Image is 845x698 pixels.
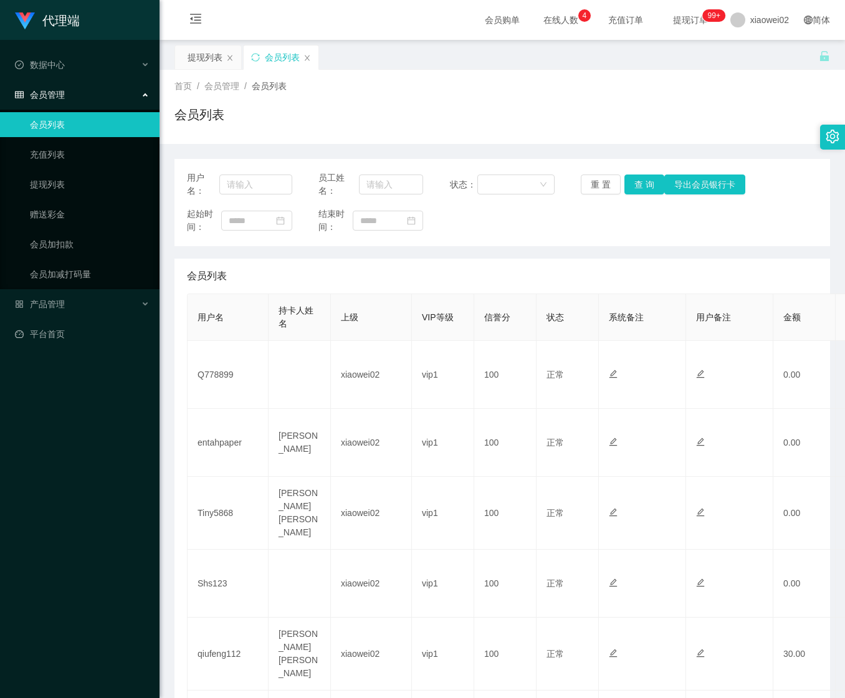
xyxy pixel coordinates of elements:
[197,81,199,91] span: /
[773,550,836,618] td: 0.00
[696,649,705,657] i: 图标: edit
[474,477,537,550] td: 100
[251,53,260,62] i: 图标: sync
[474,618,537,691] td: 100
[474,409,537,477] td: 100
[412,341,474,409] td: vip1
[42,1,80,41] h1: 代理端
[188,618,269,691] td: qiufeng112
[219,174,292,194] input: 请输入
[412,618,474,691] td: vip1
[204,81,239,91] span: 会员管理
[696,508,705,517] i: 图标: edit
[582,9,586,22] p: 4
[609,370,618,378] i: 图标: edit
[188,409,269,477] td: entahpaper
[450,178,477,191] span: 状态：
[412,477,474,550] td: vip1
[30,172,150,197] a: 提现列表
[547,370,564,380] span: 正常
[187,208,221,234] span: 起始时间：
[783,312,801,322] span: 金额
[15,299,65,309] span: 产品管理
[318,171,360,198] span: 员工姓名：
[331,550,412,618] td: xiaowei02
[269,409,331,477] td: [PERSON_NAME]
[318,208,353,234] span: 结束时间：
[609,312,644,322] span: 系统备注
[303,54,311,62] i: 图标: close
[331,409,412,477] td: xiaowei02
[804,16,813,24] i: 图标: global
[15,90,24,99] i: 图标: table
[547,578,564,588] span: 正常
[609,649,618,657] i: 图标: edit
[188,45,222,69] div: 提现列表
[773,477,836,550] td: 0.00
[331,477,412,550] td: xiaowei02
[773,618,836,691] td: 30.00
[667,16,714,24] span: 提现订单
[484,312,510,322] span: 信誉分
[187,269,227,284] span: 会员列表
[696,370,705,378] i: 图标: edit
[696,578,705,587] i: 图标: edit
[265,45,300,69] div: 会员列表
[174,1,217,41] i: 图标: menu-fold
[602,16,649,24] span: 充值订单
[198,312,224,322] span: 用户名
[15,15,80,25] a: 代理端
[269,477,331,550] td: [PERSON_NAME] [PERSON_NAME]
[331,341,412,409] td: xiaowei02
[331,618,412,691] td: xiaowei02
[474,550,537,618] td: 100
[609,508,618,517] i: 图标: edit
[30,142,150,167] a: 充值列表
[30,232,150,257] a: 会员加扣款
[664,174,745,194] button: 导出会员银行卡
[15,300,24,308] i: 图标: appstore-o
[547,508,564,518] span: 正常
[30,112,150,137] a: 会员列表
[188,477,269,550] td: Tiny5868
[15,60,24,69] i: 图标: check-circle-o
[547,437,564,447] span: 正常
[581,174,621,194] button: 重 置
[547,649,564,659] span: 正常
[474,341,537,409] td: 100
[276,216,285,225] i: 图标: calendar
[703,9,725,22] sup: 1211
[547,312,564,322] span: 状态
[188,341,269,409] td: Q778899
[578,9,591,22] sup: 4
[244,81,247,91] span: /
[407,216,416,225] i: 图标: calendar
[422,312,454,322] span: VIP等级
[30,262,150,287] a: 会员加减打码量
[15,322,150,347] a: 图标: dashboard平台首页
[174,105,224,124] h1: 会员列表
[15,90,65,100] span: 会员管理
[15,12,35,30] img: logo.9652507e.png
[537,16,585,24] span: 在线人数
[269,618,331,691] td: [PERSON_NAME] [PERSON_NAME]
[30,202,150,227] a: 赠送彩金
[819,50,830,62] i: 图标: unlock
[696,437,705,446] i: 图标: edit
[412,550,474,618] td: vip1
[773,341,836,409] td: 0.00
[15,60,65,70] span: 数据中心
[226,54,234,62] i: 图标: close
[609,578,618,587] i: 图标: edit
[826,130,839,143] i: 图标: setting
[188,550,269,618] td: Shs123
[341,312,358,322] span: 上级
[279,305,313,328] span: 持卡人姓名
[412,409,474,477] td: vip1
[609,437,618,446] i: 图标: edit
[624,174,664,194] button: 查 询
[540,181,547,189] i: 图标: down
[174,81,192,91] span: 首页
[359,174,423,194] input: 请输入
[187,171,219,198] span: 用户名：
